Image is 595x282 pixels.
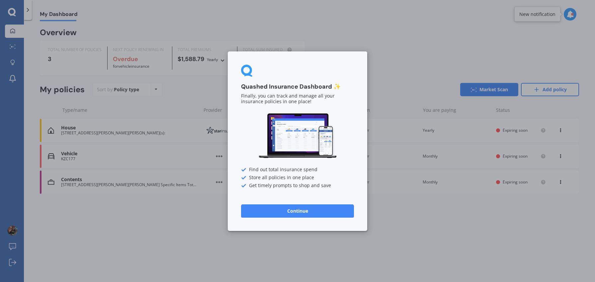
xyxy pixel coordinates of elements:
div: Get timely prompts to shop and save [241,183,354,188]
img: Dashboard [258,112,337,159]
h3: Quashed Insurance Dashboard ✨ [241,83,354,91]
button: Continue [241,204,354,217]
div: Store all policies in one place [241,175,354,180]
div: Find out total insurance spend [241,167,354,172]
p: Finally, you can track and manage all your insurance policies in one place! [241,93,354,105]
